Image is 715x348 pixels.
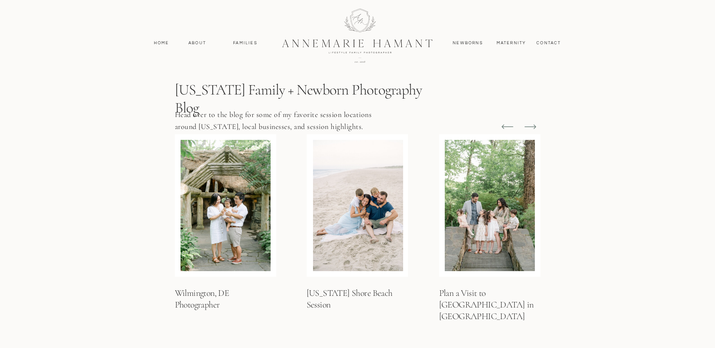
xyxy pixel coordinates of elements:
a: Home [151,40,173,46]
h2: [US_STATE] Family + Newborn Photography blog [175,81,439,100]
a: Newborns [450,40,486,46]
a: [US_STATE] Shore Beach Session [307,287,409,311]
a: Wilmington, DE Photographer [175,287,274,311]
p: Head over to the blog for some of my favorite session locations around [US_STATE], local business... [175,109,375,130]
a: Plan a Visit to [GEOGRAPHIC_DATA] in [GEOGRAPHIC_DATA] [439,287,540,322]
a: MAternity [497,40,525,46]
a: contact [533,40,565,46]
a: Families [229,40,262,46]
a: About [187,40,208,46]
